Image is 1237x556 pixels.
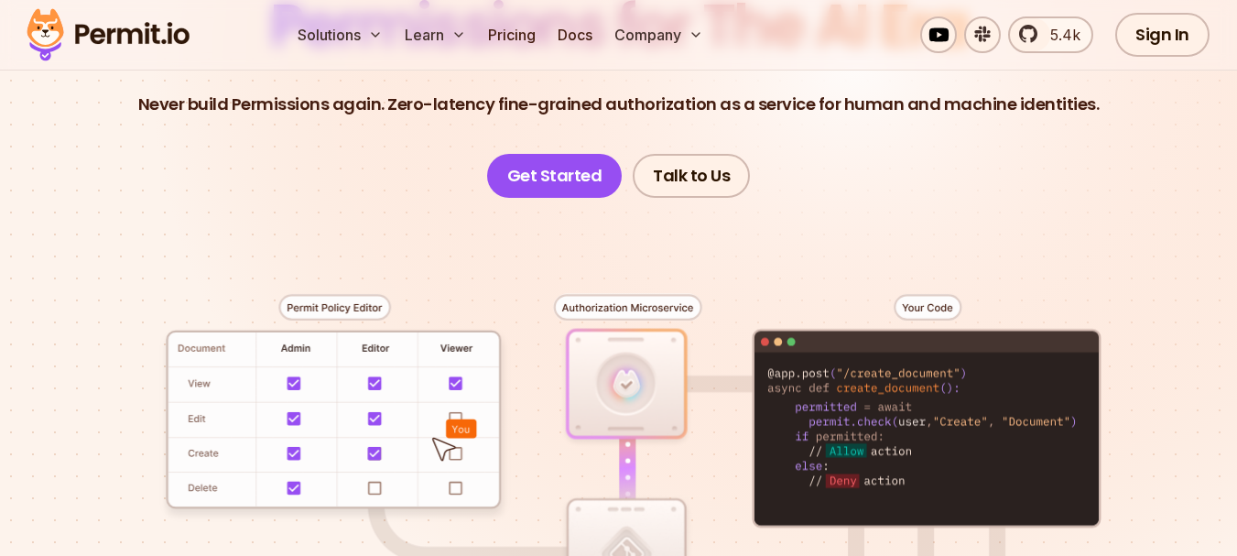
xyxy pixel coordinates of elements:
[290,16,390,53] button: Solutions
[1008,16,1093,53] a: 5.4k
[1115,13,1210,57] a: Sign In
[607,16,711,53] button: Company
[481,16,543,53] a: Pricing
[18,4,198,66] img: Permit logo
[633,154,750,198] a: Talk to Us
[138,92,1100,117] p: Never build Permissions again. Zero-latency fine-grained authorization as a service for human and...
[397,16,473,53] button: Learn
[487,154,623,198] a: Get Started
[1039,24,1080,46] span: 5.4k
[550,16,600,53] a: Docs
